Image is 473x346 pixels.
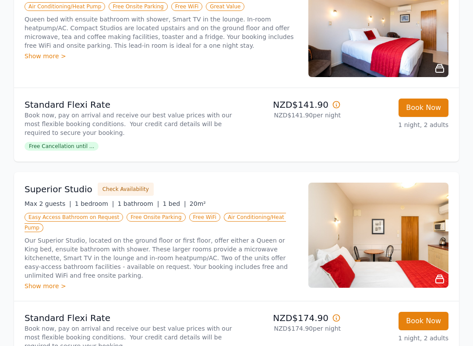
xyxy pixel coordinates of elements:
span: Free WiFi [171,2,203,11]
span: 1 bed | [162,200,186,207]
p: Standard Flexi Rate [25,99,233,111]
span: Free Onsite Parking [127,213,185,222]
button: Check Availability [98,183,154,196]
span: Free WiFi [189,213,221,222]
h3: Superior Studio [25,183,92,195]
p: NZD$174.90 per night [240,324,341,333]
span: Free Onsite Parking [109,2,167,11]
span: 20m² [190,200,206,207]
p: Book now, pay on arrival and receive our best value prices with our most flexible booking conditi... [25,111,233,137]
button: Book Now [399,99,448,117]
p: Queen bed with ensuite bathroom with shower, Smart TV in the lounge. In-room heatpump/AC. Compact... [25,15,298,50]
div: Show more > [25,282,298,290]
p: 1 night, 2 adults [348,120,448,129]
span: Easy Access Bathroom on Request [25,213,123,222]
p: NZD$141.90 [240,99,341,111]
button: Book Now [399,312,448,330]
span: Free Cancellation until ... [25,142,99,151]
p: NZD$141.90 per night [240,111,341,120]
span: 1 bathroom | [117,200,159,207]
p: NZD$174.90 [240,312,341,324]
p: Standard Flexi Rate [25,312,233,324]
span: Max 2 guests | [25,200,71,207]
span: 1 bedroom | [75,200,114,207]
span: Air Conditioning/Heat Pump [25,2,105,11]
p: 1 night, 2 adults [348,334,448,342]
div: Show more > [25,52,298,60]
p: Our Superior Studio, located on the ground floor or first floor, offer either a Queen or King bed... [25,236,298,280]
span: Great Value [206,2,244,11]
